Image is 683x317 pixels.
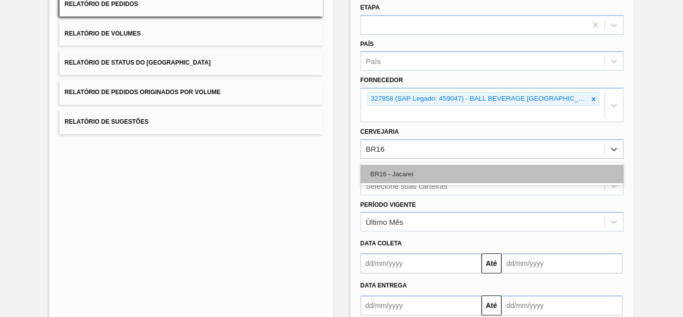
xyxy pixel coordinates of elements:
[481,295,501,315] button: Até
[64,59,210,66] span: Relatório de Status do [GEOGRAPHIC_DATA]
[64,1,138,8] span: Relatório de Pedidos
[366,181,447,190] div: Selecione suas carteiras
[360,4,380,11] label: Etapa
[59,22,322,46] button: Relatório de Volumes
[360,240,402,247] span: Data coleta
[64,30,140,37] span: Relatório de Volumes
[360,282,407,289] span: Data entrega
[360,41,374,48] label: País
[501,253,622,273] input: dd/mm/yyyy
[59,110,322,134] button: Relatório de Sugestões
[360,128,399,135] label: Cervejaria
[360,165,623,183] div: BR16 - Jacareí
[59,51,322,75] button: Relatório de Status do [GEOGRAPHIC_DATA]
[64,118,148,125] span: Relatório de Sugestões
[64,89,220,96] span: Relatório de Pedidos Originados por Volume
[360,253,481,273] input: dd/mm/yyyy
[501,295,622,315] input: dd/mm/yyyy
[360,77,403,84] label: Fornecedor
[360,295,481,315] input: dd/mm/yyyy
[59,80,322,105] button: Relatório de Pedidos Originados por Volume
[481,253,501,273] button: Até
[368,93,588,105] div: 327858 (SAP Legado: 459047) - BALL BEVERAGE [GEOGRAPHIC_DATA]
[366,218,403,226] div: Último Mês
[366,57,381,66] div: País
[360,201,416,208] label: Período Vigente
